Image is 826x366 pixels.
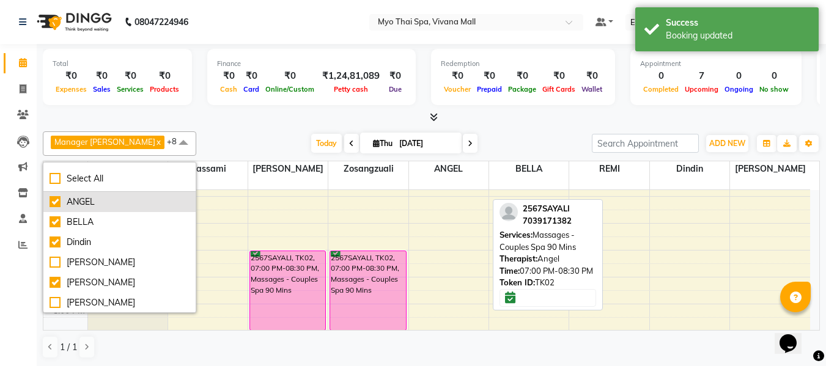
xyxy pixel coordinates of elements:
div: Appointment [640,59,792,69]
input: Search Appointment [592,134,699,153]
div: ₹1,24,81,089 [317,69,385,83]
div: 0 [721,69,756,83]
div: 7039171382 [523,215,572,227]
span: Gift Cards [539,85,578,93]
div: Total [53,59,182,69]
div: ₹0 [539,69,578,83]
span: No show [756,85,792,93]
span: Token ID: [500,277,535,287]
span: Sales [90,85,114,93]
div: Booking updated [666,29,809,42]
span: Products [147,85,182,93]
div: 2567SAYALI, TK02, 07:00 PM-08:30 PM, Massages - Couples Spa 90 Mins [330,251,405,330]
span: Voucher [441,85,474,93]
div: ₹0 [505,69,539,83]
div: TK02 [500,277,596,289]
span: Services: [500,230,533,240]
span: 2567SAYALI [523,203,570,213]
div: ₹0 [441,69,474,83]
span: 1 / 1 [60,341,77,354]
img: profile [500,203,518,221]
span: Petty cash [331,85,371,93]
div: [PERSON_NAME] [50,276,190,289]
span: [PERSON_NAME] [248,161,328,177]
span: Thu [370,139,396,148]
span: +8 [167,136,186,146]
span: Upcoming [682,85,721,93]
span: ADD NEW [709,139,745,148]
span: Cash [217,85,240,93]
span: Massami [168,161,248,177]
div: ₹0 [114,69,147,83]
div: Dindin [50,236,190,249]
span: Time: [500,266,520,276]
span: Massages - Couples Spa 90 Mins [500,230,576,252]
input: 2025-09-04 [396,134,457,153]
button: ADD NEW [706,135,748,152]
iframe: chat widget [775,317,814,354]
span: Prepaid [474,85,505,93]
div: Success [666,16,809,29]
div: 2567SAYALI, TK02, 07:00 PM-08:30 PM, Massages - Couples Spa 90 Mins [250,251,325,330]
span: Due [386,85,405,93]
span: [PERSON_NAME] [730,161,810,177]
div: Select All [50,172,190,185]
div: 07:00 PM-08:30 PM [500,265,596,277]
div: ₹0 [53,69,90,83]
span: Card [240,85,262,93]
div: ₹0 [262,69,317,83]
div: Redemption [441,59,605,69]
span: Manager [PERSON_NAME] [88,161,168,189]
div: Finance [217,59,406,69]
span: Package [505,85,539,93]
div: ₹0 [385,69,406,83]
span: Manager [PERSON_NAME] [54,137,155,147]
div: ₹0 [474,69,505,83]
a: x [155,137,161,147]
span: Today [311,134,342,153]
div: ANGEL [50,196,190,208]
span: Ongoing [721,85,756,93]
span: Dindin [650,161,729,177]
div: BELLA [50,216,190,229]
div: Angel [500,253,596,265]
span: Wallet [578,85,605,93]
span: Zosangzuali [328,161,408,177]
div: ₹0 [90,69,114,83]
span: Online/Custom [262,85,317,93]
span: Expenses [53,85,90,93]
span: Completed [640,85,682,93]
div: ₹0 [147,69,182,83]
div: 0 [756,69,792,83]
span: Therapist: [500,254,537,263]
div: 0 [640,69,682,83]
span: BELLA [489,161,569,177]
span: REMI [569,161,649,177]
img: logo [31,5,115,39]
span: Services [114,85,147,93]
b: 08047224946 [135,5,188,39]
div: ₹0 [240,69,262,83]
div: Therapist [43,161,87,174]
div: 7 [682,69,721,83]
div: [PERSON_NAME] [50,256,190,269]
div: ₹0 [217,69,240,83]
div: [PERSON_NAME] [50,296,190,309]
div: ₹0 [578,69,605,83]
span: ANGEL [409,161,489,177]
